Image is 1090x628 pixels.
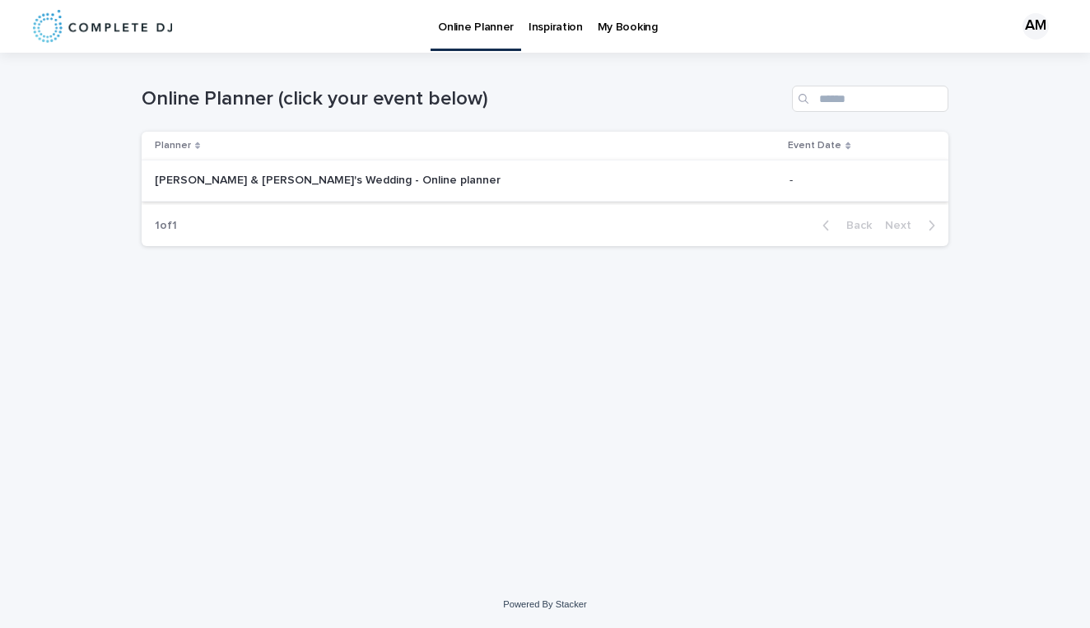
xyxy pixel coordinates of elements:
div: AM [1022,13,1049,40]
p: - [790,170,796,188]
p: Event Date [788,137,841,155]
button: Back [809,218,878,233]
input: Search [792,86,948,112]
img: 8nP3zCmvR2aWrOmylPw8 [33,10,172,43]
span: Next [885,220,921,231]
a: Powered By Stacker [503,599,586,609]
tr: [PERSON_NAME] & [PERSON_NAME]'s Wedding - Online planner[PERSON_NAME] & [PERSON_NAME]'s Wedding -... [142,160,948,202]
p: Planner [155,137,191,155]
h1: Online Planner (click your event below) [142,87,785,111]
button: Next [878,218,948,233]
span: Back [836,220,872,231]
p: [PERSON_NAME] & [PERSON_NAME]'s Wedding - Online planner [155,170,504,188]
p: 1 of 1 [142,206,190,246]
